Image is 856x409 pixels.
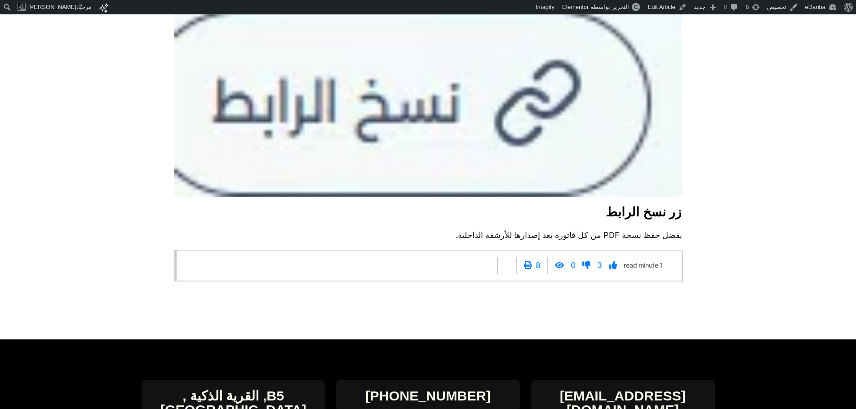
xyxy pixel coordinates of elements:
[571,257,597,274] a: 0
[536,257,571,274] a: 8
[562,4,629,10] span: التحرير بواسطة Elementor
[174,229,682,241] p: يفضل حفظ نسخة PDF من كل فاتورة بعد إصدارها للأرشفة الداخلية.
[174,204,682,220] h3: زر نسخ الرابط
[660,257,662,274] span: 1
[571,257,576,274] span: 0
[597,257,624,274] a: 3
[639,257,658,274] span: minute
[597,257,602,274] span: 3
[365,389,491,402] a: [PHONE_NUMBER]
[536,257,541,274] span: 8
[624,257,637,274] span: read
